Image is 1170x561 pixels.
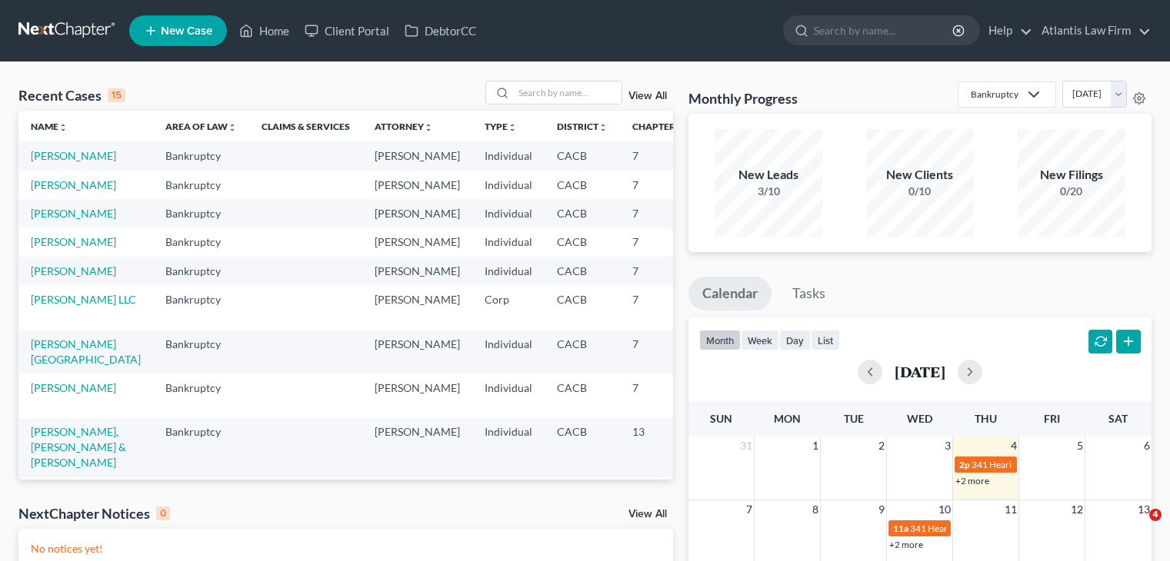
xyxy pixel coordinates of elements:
td: CACB [545,171,620,199]
span: 8 [811,500,820,519]
td: Bankruptcy [153,257,249,285]
td: Bankruptcy [153,228,249,257]
a: [PERSON_NAME] [31,178,116,191]
td: 13 [620,418,697,477]
a: Atlantis Law Firm [1034,17,1151,45]
i: unfold_more [598,123,608,132]
a: [PERSON_NAME][GEOGRAPHIC_DATA] [31,337,141,366]
div: New Leads [715,166,822,184]
a: View All [628,509,667,520]
a: Chapterunfold_more [632,121,685,132]
td: Bankruptcy [153,330,249,373]
span: Thu [975,412,997,425]
span: 4 [1149,509,1162,521]
span: 341 Hearing for [PERSON_NAME], [PERSON_NAME] [910,523,1124,534]
td: Individual [472,141,545,170]
td: CACB [545,285,620,329]
td: Bankruptcy [153,418,249,477]
td: Individual [472,418,545,477]
td: [PERSON_NAME] [362,141,472,170]
a: [PERSON_NAME] [31,207,116,220]
td: 7 [620,285,697,329]
td: [PERSON_NAME] [362,257,472,285]
td: 7 [620,141,697,170]
td: Bankruptcy [153,199,249,227]
td: [PERSON_NAME] [362,418,472,477]
td: Bankruptcy [153,477,249,506]
span: Mon [774,412,801,425]
td: [PERSON_NAME] [362,373,472,417]
div: 3/10 [715,184,822,199]
th: Claims & Services [249,111,362,141]
span: 12 [1069,500,1085,519]
button: week [741,330,779,350]
td: [PERSON_NAME] [362,171,472,199]
iframe: Intercom live chat [1118,509,1155,546]
a: View All [628,91,667,101]
a: [PERSON_NAME] [31,235,116,248]
td: Individual [472,477,545,506]
span: Fri [1044,412,1060,425]
span: 341 Hearing for [PERSON_NAME] [972,459,1109,470]
div: New Clients [866,166,974,184]
span: 6 [1142,437,1152,455]
a: Attorneyunfold_more [375,121,433,132]
td: Bankruptcy [153,285,249,329]
span: 13 [1136,500,1152,519]
td: 7 [620,228,697,257]
a: Calendar [688,277,772,310]
td: Individual [472,330,545,373]
a: Help [981,17,1032,45]
div: 0/20 [1018,184,1125,199]
span: Wed [907,412,932,425]
div: New Filings [1018,166,1125,184]
span: 2 [877,437,886,455]
span: 10 [937,500,952,519]
a: [PERSON_NAME] [31,264,116,277]
div: Recent Cases [18,86,125,105]
span: 1 [811,437,820,455]
div: 0 [156,506,170,520]
span: Sun [710,412,732,425]
td: 7 [620,477,697,506]
a: Client Portal [297,17,397,45]
td: CACB [545,257,620,285]
i: unfold_more [508,123,517,132]
td: [PERSON_NAME] [362,228,472,257]
td: CACB [545,373,620,417]
a: Home [232,17,297,45]
td: Individual [472,228,545,257]
td: CACB [545,141,620,170]
td: CACB [545,418,620,477]
a: Area of Lawunfold_more [165,121,237,132]
a: Typeunfold_more [485,121,517,132]
a: Tasks [778,277,839,310]
button: list [811,330,840,350]
a: [PERSON_NAME], [PERSON_NAME] & [PERSON_NAME] [31,425,126,469]
td: 7 [620,257,697,285]
span: Sat [1108,412,1128,425]
td: [PERSON_NAME] [362,285,472,329]
td: Individual [472,171,545,199]
a: [PERSON_NAME] [31,149,116,162]
td: 7 [620,171,697,199]
span: 2p [959,459,970,470]
a: Nameunfold_more [31,121,68,132]
h3: Monthly Progress [688,89,798,108]
a: +2 more [955,475,989,486]
div: Bankruptcy [971,88,1018,101]
td: CACB [545,228,620,257]
td: Individual [472,373,545,417]
td: CACB [545,477,620,506]
button: day [779,330,811,350]
i: unfold_more [424,123,433,132]
td: Bankruptcy [153,171,249,199]
a: [PERSON_NAME] [31,381,116,394]
td: Individual [472,199,545,227]
td: 7 [620,199,697,227]
p: No notices yet! [31,541,661,556]
td: [PERSON_NAME] [362,199,472,227]
span: New Case [161,25,212,37]
i: unfold_more [228,123,237,132]
span: 11 [1003,500,1018,519]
